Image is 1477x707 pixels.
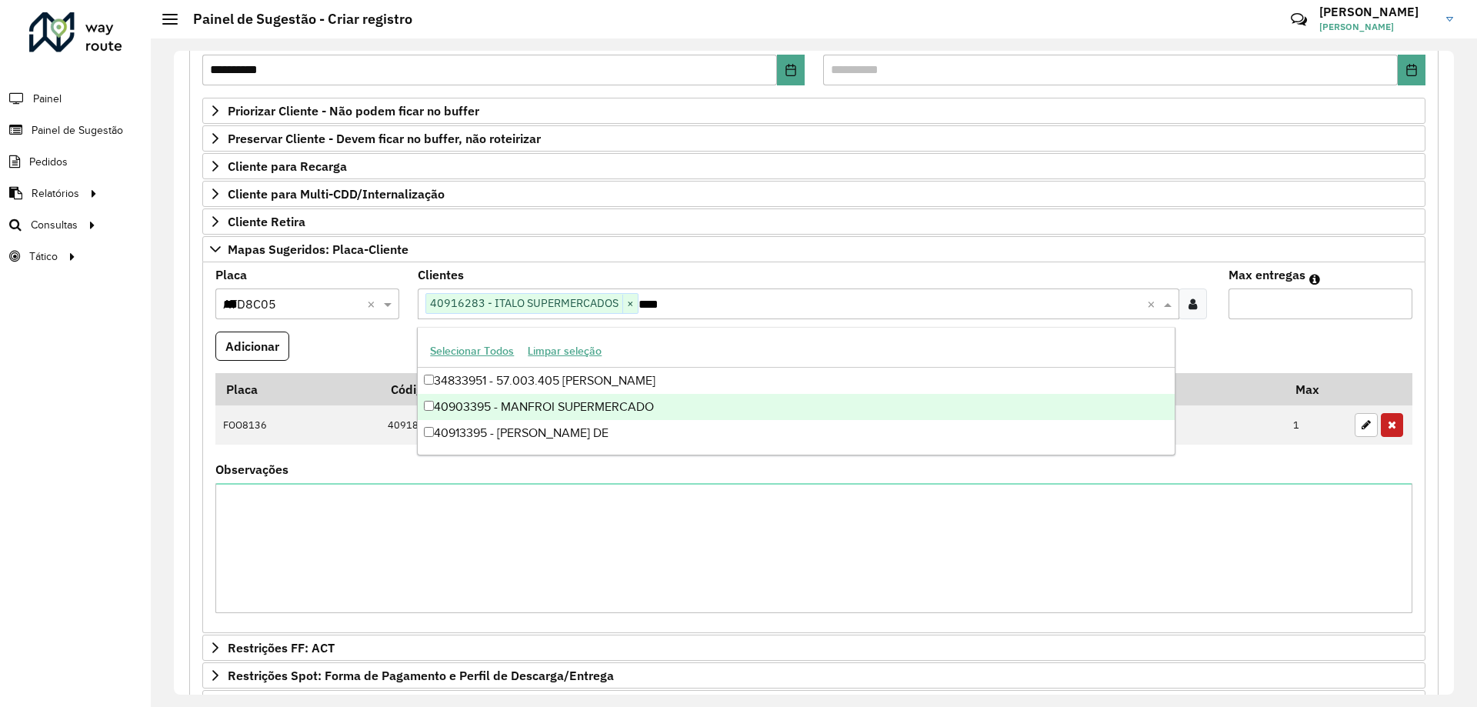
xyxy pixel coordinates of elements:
button: Adicionar [215,332,289,361]
button: Choose Date [1398,55,1425,85]
div: 40913395 - [PERSON_NAME] DE [418,420,1174,446]
span: Restrições Spot: Forma de Pagamento e Perfil de Descarga/Entrega [228,669,614,682]
a: Cliente Retira [202,208,1425,235]
span: Tático [29,248,58,265]
h2: Painel de Sugestão - Criar registro [178,11,412,28]
span: Relatórios [32,185,79,202]
a: Contato Rápido [1282,3,1315,36]
button: Choose Date [777,55,805,85]
th: Placa [215,373,380,405]
em: Máximo de clientes que serão colocados na mesma rota com os clientes informados [1309,273,1320,285]
span: Painel [33,91,62,107]
td: 1 [1285,405,1347,445]
span: Clear all [1147,295,1160,313]
span: × [622,295,638,313]
td: 40918375 [380,405,801,445]
span: 40916283 - ITALO SUPERMERCADOS [426,294,622,312]
span: Priorizar Cliente - Não podem ficar no buffer [228,105,479,117]
span: Consultas [31,217,78,233]
td: FOO8136 [215,405,380,445]
span: Cliente para Recarga [228,160,347,172]
a: Cliente para Recarga [202,153,1425,179]
h3: [PERSON_NAME] [1319,5,1435,19]
span: Cliente Retira [228,215,305,228]
span: [PERSON_NAME] [1319,20,1435,34]
label: Placa [215,265,247,284]
span: Mapas Sugeridos: Placa-Cliente [228,243,408,255]
div: Mapas Sugeridos: Placa-Cliente [202,262,1425,634]
span: Pedidos [29,154,68,170]
button: Limpar seleção [521,339,608,363]
a: Restrições FF: ACT [202,635,1425,661]
th: Código Cliente [380,373,801,405]
span: Clear all [367,295,380,313]
label: Observações [215,460,288,479]
span: Restrições FF: ACT [228,642,335,654]
a: Cliente para Multi-CDD/Internalização [202,181,1425,207]
a: Preservar Cliente - Devem ficar no buffer, não roteirizar [202,125,1425,152]
th: Max [1285,373,1347,405]
span: Cliente para Multi-CDD/Internalização [228,188,445,200]
div: 40903395 - MANFROI SUPERMERCADO [418,394,1174,420]
ng-dropdown-panel: Options list [417,327,1175,455]
a: Mapas Sugeridos: Placa-Cliente [202,236,1425,262]
label: Max entregas [1229,265,1305,284]
div: 34833951 - 57.003.405 [PERSON_NAME] [418,368,1174,394]
span: Preservar Cliente - Devem ficar no buffer, não roteirizar [228,132,541,145]
span: Painel de Sugestão [32,122,123,138]
a: Priorizar Cliente - Não podem ficar no buffer [202,98,1425,124]
button: Selecionar Todos [423,339,521,363]
label: Clientes [418,265,464,284]
a: Restrições Spot: Forma de Pagamento e Perfil de Descarga/Entrega [202,662,1425,689]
